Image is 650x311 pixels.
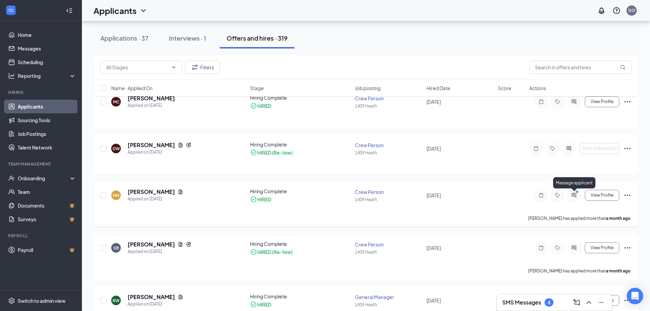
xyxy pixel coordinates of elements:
[355,188,422,195] div: Crew Person
[596,297,607,308] button: Minimize
[66,7,73,14] svg: Collapse
[139,6,147,15] svg: ChevronDown
[355,85,380,91] span: Job posting
[528,268,632,274] p: [PERSON_NAME] has applied more than .
[355,249,422,255] div: 1409 Heath
[250,293,351,300] div: Hiring Complete
[623,244,632,252] svg: Ellipses
[591,245,613,250] span: View Profile
[18,42,76,55] a: Messages
[250,249,257,255] svg: CheckmarkCircle
[250,85,264,91] span: Stage
[8,72,15,79] svg: Analysis
[529,85,546,91] span: Actions
[257,249,293,255] div: HIRED (Re-hire)
[93,5,136,16] h1: Applicants
[597,298,605,307] svg: Minimize
[113,245,119,251] div: SB
[573,298,581,307] svg: ComposeMessage
[178,142,183,148] svg: Document
[427,297,441,303] span: [DATE]
[18,199,76,212] a: DocumentsCrown
[18,100,76,113] a: Applicants
[18,141,76,154] a: Talent Network
[498,85,511,91] span: Score
[427,192,441,198] span: [DATE]
[186,242,191,247] svg: Reapply
[169,34,206,42] div: Interviews · 1
[502,299,541,306] h3: SMS Messages
[355,150,422,156] div: 1409 Heath
[623,191,632,199] svg: Ellipses
[257,149,293,156] div: HIRED (Re-hire)
[8,7,14,14] svg: WorkstreamLogo
[18,72,76,79] div: Reporting
[427,145,441,152] span: [DATE]
[623,296,632,305] svg: Ellipses
[18,297,66,304] div: Switch to admin view
[257,196,271,203] div: HIRED
[529,60,632,74] input: Search in offers and hires
[355,142,422,149] div: Crew Person
[585,190,619,201] button: View Profile
[178,242,183,247] svg: Document
[128,196,183,202] div: Applied on [DATE]
[355,294,422,300] div: General Manager
[580,143,619,154] button: Start Onboarding
[227,34,288,42] div: Offers and hires · 319
[178,189,183,195] svg: Document
[257,102,271,109] div: HIRED
[628,8,635,13] div: GO
[100,34,148,42] div: Applications · 37
[427,85,450,91] span: Hired Date
[606,268,631,273] b: a month ago
[8,175,15,182] svg: UserCheck
[250,240,351,247] div: Hiring Complete
[585,298,593,307] svg: ChevronUp
[128,248,191,255] div: Applied on [DATE]
[250,196,257,203] svg: CheckmarkCircle
[528,215,632,221] p: [PERSON_NAME] has applied more than .
[128,241,175,248] h5: [PERSON_NAME]
[597,6,606,15] svg: Notifications
[18,212,76,226] a: SurveysCrown
[8,233,75,239] div: Payroll
[250,102,257,109] svg: CheckmarkCircle
[570,245,578,251] svg: ActiveChat
[18,175,70,182] div: Onboarding
[583,297,594,308] button: ChevronUp
[18,55,76,69] a: Scheduling
[591,193,613,198] span: View Profile
[571,297,582,308] button: ComposeMessage
[250,149,257,156] svg: CheckmarkCircle
[191,63,199,71] svg: Filter
[128,301,183,308] div: Applied on [DATE]
[582,146,617,151] span: Start Onboarding
[185,60,220,74] button: Filter Filters
[606,216,631,221] b: a month ago
[128,188,175,196] h5: [PERSON_NAME]
[355,103,422,109] div: 1409 Heath
[18,243,76,257] a: PayrollCrown
[111,85,153,91] span: Name · Applied On
[113,146,120,152] div: DW
[553,245,562,251] svg: Tag
[548,300,550,306] div: 4
[620,65,625,70] svg: MagnifyingGlass
[565,146,573,151] svg: ActiveChat
[178,294,183,300] svg: Document
[553,193,562,198] svg: Tag
[627,288,643,304] div: Open Intercom Messenger
[128,149,191,156] div: Applied on [DATE]
[128,102,175,109] div: Applied on [DATE]
[18,28,76,42] a: Home
[250,141,351,148] div: Hiring Complete
[171,65,176,70] svg: ChevronDown
[250,188,351,195] div: Hiring Complete
[537,193,545,198] svg: Note
[186,142,191,148] svg: Reapply
[113,193,119,198] div: MH
[623,144,632,153] svg: Ellipses
[8,89,75,95] div: Hiring
[570,193,578,198] svg: ActiveChat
